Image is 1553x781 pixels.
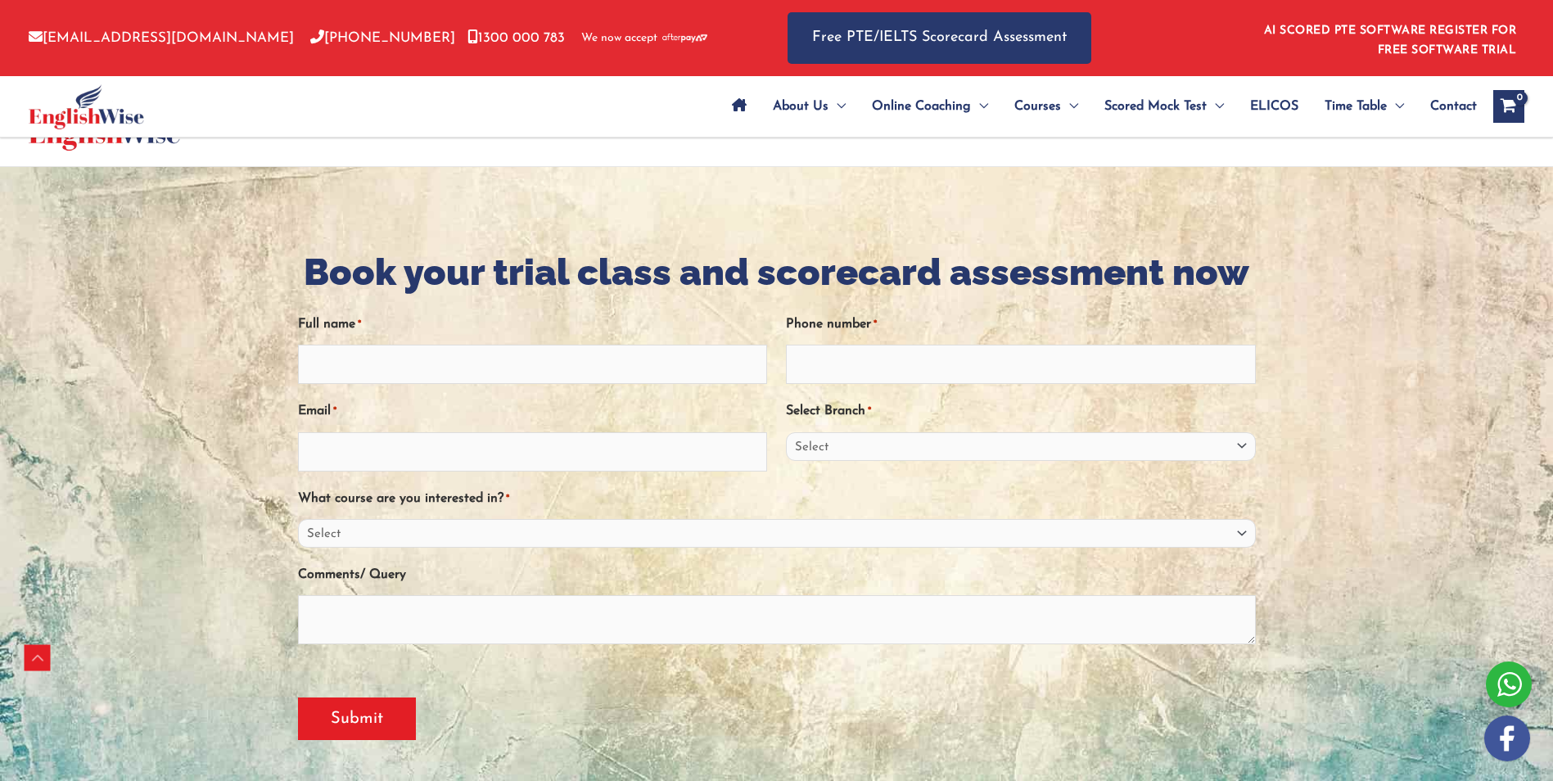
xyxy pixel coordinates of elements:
[298,398,336,425] label: Email
[1207,78,1224,135] span: Menu Toggle
[1061,78,1078,135] span: Menu Toggle
[719,78,1477,135] nav: Site Navigation: Main Menu
[1250,78,1298,135] span: ELICOS
[1104,78,1207,135] span: Scored Mock Test
[773,78,828,135] span: About Us
[1484,716,1530,761] img: white-facebook.png
[1237,78,1311,135] a: ELICOS
[971,78,988,135] span: Menu Toggle
[1493,90,1524,123] a: View Shopping Cart, empty
[298,697,416,740] input: Submit
[1254,11,1524,65] aside: Header Widget 1
[786,311,877,338] label: Phone number
[1264,25,1517,56] a: AI SCORED PTE SOFTWARE REGISTER FOR FREE SOFTWARE TRIAL
[298,485,509,512] label: What course are you interested in?
[1430,78,1477,135] span: Contact
[467,31,565,45] a: 1300 000 783
[1325,78,1387,135] span: Time Table
[1014,78,1061,135] span: Courses
[662,34,707,43] img: Afterpay-Logo
[310,31,455,45] a: [PHONE_NUMBER]
[1001,78,1091,135] a: CoursesMenu Toggle
[786,398,871,425] label: Select Branch
[828,78,846,135] span: Menu Toggle
[1417,78,1477,135] a: Contact
[788,12,1091,64] a: Free PTE/IELTS Scorecard Assessment
[1311,78,1417,135] a: Time TableMenu Toggle
[29,84,144,129] img: cropped-ew-logo
[29,31,294,45] a: [EMAIL_ADDRESS][DOMAIN_NAME]
[1387,78,1404,135] span: Menu Toggle
[298,311,361,338] label: Full name
[859,78,1001,135] a: Online CoachingMenu Toggle
[298,249,1256,297] h2: Book your trial class and scorecard assessment now
[872,78,971,135] span: Online Coaching
[760,78,859,135] a: About UsMenu Toggle
[581,30,657,47] span: We now accept
[1091,78,1237,135] a: Scored Mock TestMenu Toggle
[298,562,406,589] label: Comments/ Query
